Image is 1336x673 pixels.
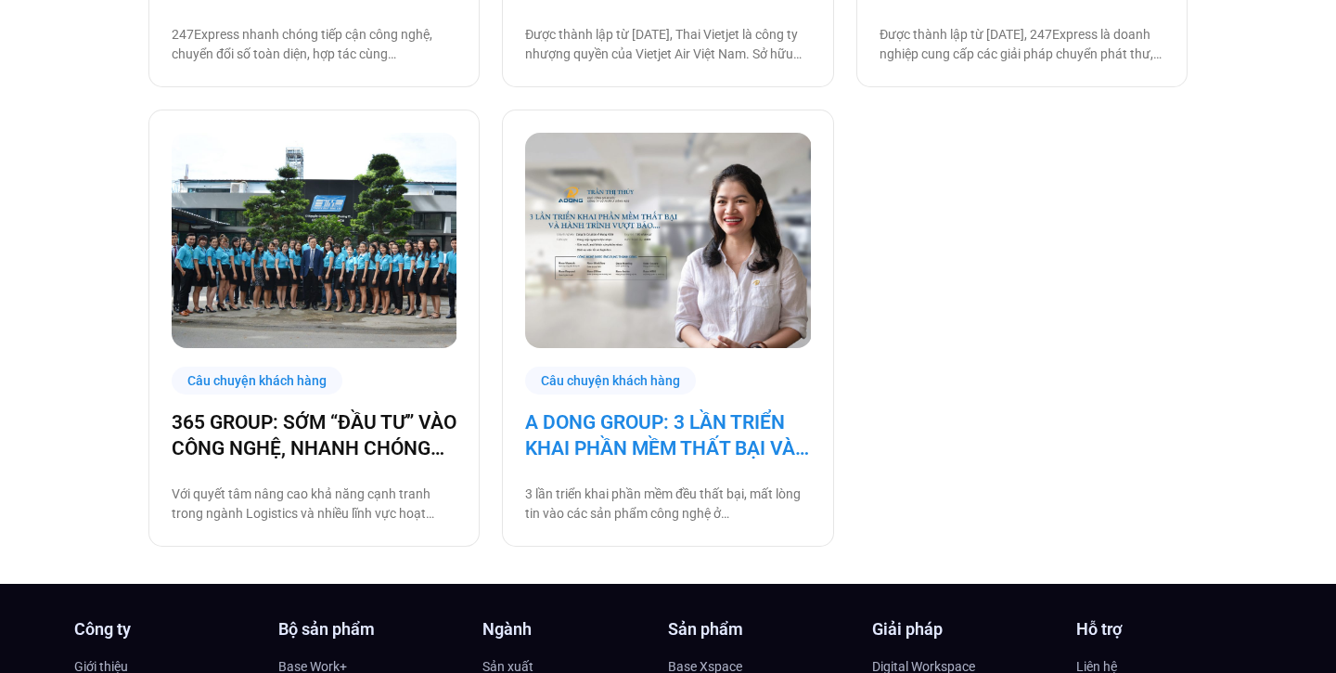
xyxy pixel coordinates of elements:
[172,485,456,524] p: Với quyết tâm nâng cao khả năng cạnh tranh trong ngành Logistics và nhiều lĩnh vực hoạt động khác...
[172,25,456,64] p: 247Express nhanh chóng tiếp cận công nghệ, chuyển đổi số toàn diện, hợp tác cùng [DOMAIN_NAME] để...
[525,409,810,461] a: A DONG GROUP: 3 LẦN TRIỂN KHAI PHẦN MỀM THẤT BẠI VÀ HÀNH TRÌNH VƯỢT BÃO
[525,25,810,64] p: Được thành lập từ [DATE], Thai Vietjet là công ty nhượng quyền của Vietjet Air Việt Nam. Sở hữu 1...
[172,409,456,461] a: 365 GROUP: SỚM “ĐẦU TƯ” VÀO CÔNG NGHỆ, NHANH CHÓNG “THU LỢI NHUẬN”
[880,25,1164,64] p: Được thành lập từ [DATE], 247Express là doanh nghiệp cung cấp các giải pháp chuyển phát thư, hàng...
[172,367,342,395] div: Câu chuyện khách hàng
[74,621,260,638] h4: Công ty
[872,621,1058,638] h4: Giải pháp
[525,367,696,395] div: Câu chuyện khách hàng
[482,621,668,638] h4: Ngành
[525,485,810,524] p: 3 lần triển khai phần mềm đều thất bại, mất lòng tin vào các sản phẩm công nghệ ở [GEOGRAPHIC_DAT...
[1076,621,1262,638] h4: Hỗ trợ
[668,621,854,638] h4: Sản phẩm
[278,621,464,638] h4: Bộ sản phẩm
